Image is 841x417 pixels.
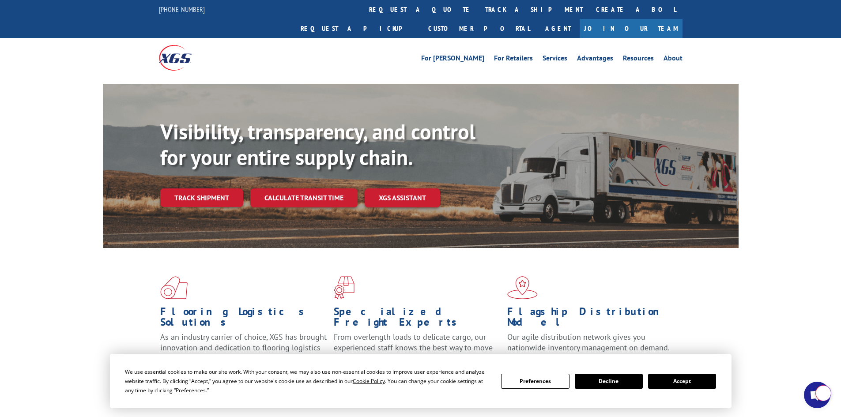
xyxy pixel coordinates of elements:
a: About [664,55,683,64]
a: Track shipment [160,188,243,207]
b: Visibility, transparency, and control for your entire supply chain. [160,118,475,171]
img: xgs-icon-total-supply-chain-intelligence-red [160,276,188,299]
img: xgs-icon-flagship-distribution-model-red [507,276,538,299]
a: Request a pickup [294,19,422,38]
a: Advantages [577,55,613,64]
a: Services [543,55,567,64]
div: Cookie Consent Prompt [110,354,732,408]
a: For Retailers [494,55,533,64]
span: As an industry carrier of choice, XGS has brought innovation and dedication to flooring logistics... [160,332,327,363]
h1: Specialized Freight Experts [334,306,501,332]
a: Customer Portal [422,19,536,38]
a: [PHONE_NUMBER] [159,5,205,14]
a: XGS ASSISTANT [365,188,440,207]
button: Accept [648,374,716,389]
div: Open chat [804,382,830,408]
button: Preferences [501,374,569,389]
a: Join Our Team [580,19,683,38]
h1: Flooring Logistics Solutions [160,306,327,332]
a: Calculate transit time [250,188,358,207]
p: From overlength loads to delicate cargo, our experienced staff knows the best way to move your fr... [334,332,501,371]
span: Our agile distribution network gives you nationwide inventory management on demand. [507,332,670,353]
a: Resources [623,55,654,64]
a: Agent [536,19,580,38]
button: Decline [575,374,643,389]
img: xgs-icon-focused-on-flooring-red [334,276,355,299]
h1: Flagship Distribution Model [507,306,674,332]
div: We use essential cookies to make our site work. With your consent, we may also use non-essential ... [125,367,490,395]
span: Cookie Policy [353,377,385,385]
a: For [PERSON_NAME] [421,55,484,64]
span: Preferences [176,387,206,394]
